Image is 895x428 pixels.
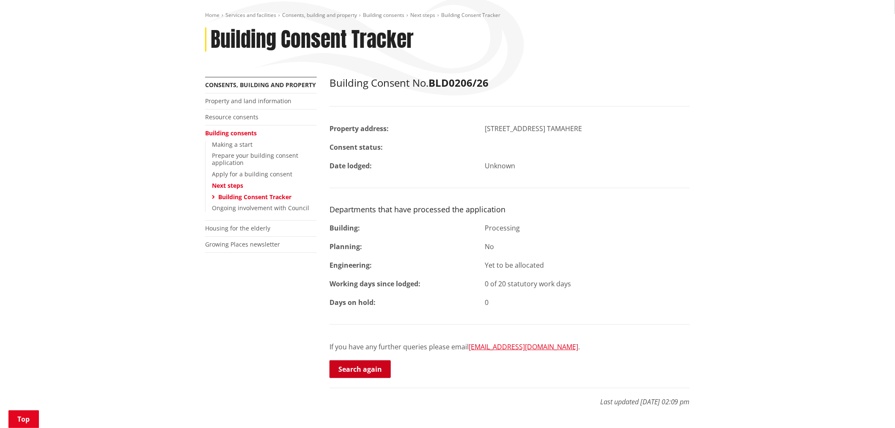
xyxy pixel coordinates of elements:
a: Next steps [410,11,435,19]
strong: Planning: [329,242,362,251]
span: Building Consent Tracker [441,11,500,19]
h2: Building Consent No. [329,77,690,89]
nav: breadcrumb [205,12,690,19]
div: Processing [479,223,697,233]
a: Prepare your building consent application [212,151,298,167]
strong: Engineering: [329,261,372,270]
strong: Building: [329,223,360,233]
p: Last updated [DATE] 02:09 pm [329,388,690,407]
a: Ongoing involvement with Council [212,204,309,212]
a: Resource consents [205,113,258,121]
div: 0 [479,297,697,307]
a: Home [205,11,220,19]
a: Consents, building and property [205,81,316,89]
a: Building consents [205,129,257,137]
strong: Property address: [329,124,389,133]
a: Building consents [363,11,404,19]
div: No [479,241,697,252]
a: Property and land information [205,97,291,105]
strong: Consent status: [329,143,383,152]
div: Unknown [479,161,697,171]
strong: Date lodged: [329,161,372,170]
h1: Building Consent Tracker [211,27,414,52]
a: Building Consent Tracker [218,193,291,201]
strong: Days on hold: [329,298,376,307]
a: Search again [329,360,391,378]
a: Top [8,410,39,428]
a: Growing Places newsletter [205,240,280,248]
iframe: Messenger Launcher [856,392,887,423]
strong: Working days since lodged: [329,279,420,288]
div: Yet to be allocated [479,260,697,270]
a: Services and facilities [225,11,276,19]
a: Making a start [212,140,253,148]
div: [STREET_ADDRESS] TAMAHERE [479,123,697,134]
a: Consents, building and property [282,11,357,19]
a: [EMAIL_ADDRESS][DOMAIN_NAME] [469,342,578,351]
a: Apply for a building consent [212,170,292,178]
h3: Departments that have processed the application [329,205,690,214]
a: Housing for the elderly [205,224,270,232]
p: If you have any further queries please email . [329,342,690,352]
div: 0 of 20 statutory work days [479,279,697,289]
a: Next steps [212,181,243,189]
strong: BLD0206/26 [428,76,489,90]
